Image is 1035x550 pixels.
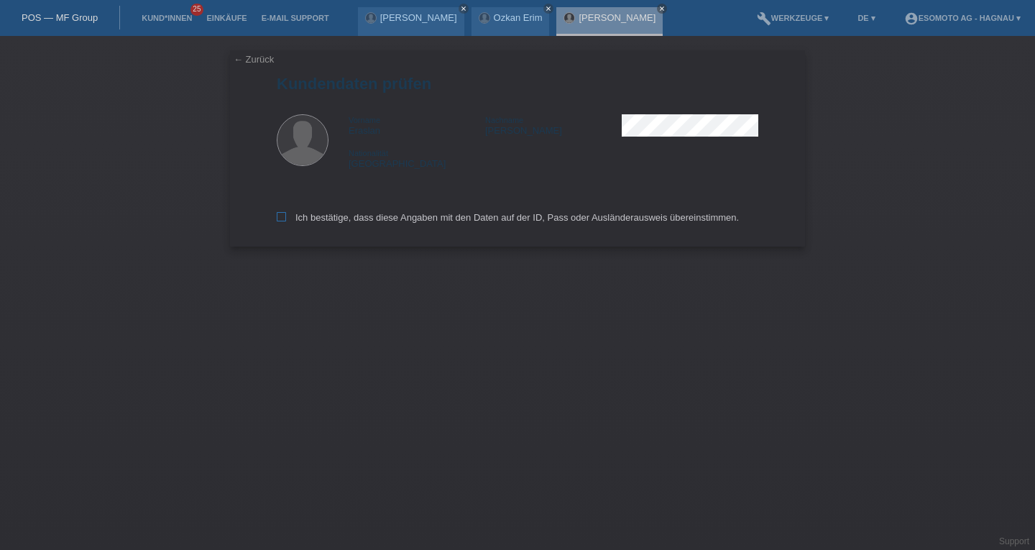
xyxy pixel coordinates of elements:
[579,12,655,23] a: [PERSON_NAME]
[850,14,882,22] a: DE ▾
[277,75,758,93] h1: Kundendaten prüfen
[494,12,543,23] a: Ozkan Erim
[234,54,274,65] a: ← Zurück
[134,14,199,22] a: Kund*innen
[897,14,1028,22] a: account_circleEsomoto AG - Hagnau ▾
[22,12,98,23] a: POS — MF Group
[349,147,485,169] div: [GEOGRAPHIC_DATA]
[459,4,469,14] a: close
[277,212,739,223] label: Ich bestätige, dass diese Angaben mit den Daten auf der ID, Pass oder Ausländerausweis übereinsti...
[904,12,919,26] i: account_circle
[460,5,467,12] i: close
[190,4,203,16] span: 25
[657,4,667,14] a: close
[199,14,254,22] a: Einkäufe
[380,12,457,23] a: [PERSON_NAME]
[543,4,553,14] a: close
[658,5,666,12] i: close
[349,149,388,157] span: Nationalität
[485,114,622,136] div: [PERSON_NAME]
[485,116,523,124] span: Nachname
[999,536,1029,546] a: Support
[750,14,837,22] a: buildWerkzeuge ▾
[254,14,336,22] a: E-Mail Support
[545,5,552,12] i: close
[757,12,771,26] i: build
[349,116,380,124] span: Vorname
[349,114,485,136] div: Eraslan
